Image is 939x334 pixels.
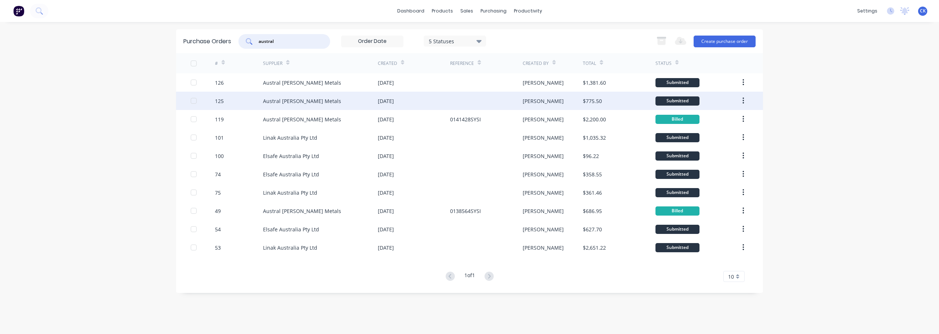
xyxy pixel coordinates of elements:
[655,115,699,124] div: Billed
[183,37,231,46] div: Purchase Orders
[583,207,602,215] div: $686.95
[378,189,394,197] div: [DATE]
[263,60,282,67] div: Supplier
[583,79,606,87] div: $1,381.60
[215,79,224,87] div: 126
[378,134,394,142] div: [DATE]
[655,78,699,87] div: Submitted
[215,244,221,252] div: 53
[464,271,475,282] div: 1 of 1
[583,152,599,160] div: $96.22
[378,244,394,252] div: [DATE]
[583,189,602,197] div: $361.46
[457,5,477,16] div: sales
[920,8,926,14] span: CK
[450,60,474,67] div: Reference
[263,152,319,160] div: Elsafe Australia Pty Ltd
[263,207,341,215] div: Austral [PERSON_NAME] Metals
[655,225,699,234] div: Submitted
[583,170,602,178] div: $358.55
[655,170,699,179] div: Submitted
[263,97,341,105] div: Austral [PERSON_NAME] Metals
[655,60,672,67] div: Status
[215,207,221,215] div: 49
[378,152,394,160] div: [DATE]
[394,5,428,16] a: dashboard
[13,5,24,16] img: Factory
[854,5,881,16] div: settings
[263,134,317,142] div: Linak Australia Pty Ltd
[728,273,734,280] span: 10
[583,134,606,142] div: $1,035.32
[378,79,394,87] div: [DATE]
[450,115,481,123] div: 0141428SYSI
[523,207,564,215] div: [PERSON_NAME]
[583,244,606,252] div: $2,651.22
[523,244,564,252] div: [PERSON_NAME]
[694,36,756,47] button: Create purchase order
[258,38,319,45] input: Search purchase orders...
[215,152,224,160] div: 100
[263,115,341,123] div: Austral [PERSON_NAME] Metals
[450,207,481,215] div: 0138564SYSI
[215,170,221,178] div: 74
[215,134,224,142] div: 101
[378,170,394,178] div: [DATE]
[510,5,546,16] div: productivity
[655,133,699,142] div: Submitted
[655,188,699,197] div: Submitted
[428,5,457,16] div: products
[523,152,564,160] div: [PERSON_NAME]
[583,225,602,233] div: $627.70
[215,115,224,123] div: 119
[523,189,564,197] div: [PERSON_NAME]
[378,60,397,67] div: Created
[523,60,549,67] div: Created By
[583,115,606,123] div: $2,200.00
[378,225,394,233] div: [DATE]
[378,115,394,123] div: [DATE]
[215,189,221,197] div: 75
[215,225,221,233] div: 54
[429,37,481,45] div: 5 Statuses
[523,97,564,105] div: [PERSON_NAME]
[215,60,218,67] div: #
[378,207,394,215] div: [DATE]
[263,79,341,87] div: Austral [PERSON_NAME] Metals
[583,97,602,105] div: $775.50
[583,60,596,67] div: Total
[263,189,317,197] div: Linak Australia Pty Ltd
[523,225,564,233] div: [PERSON_NAME]
[655,151,699,161] div: Submitted
[378,97,394,105] div: [DATE]
[655,243,699,252] div: Submitted
[263,170,319,178] div: Elsafe Australia Pty Ltd
[523,115,564,123] div: [PERSON_NAME]
[523,170,564,178] div: [PERSON_NAME]
[215,97,224,105] div: 125
[263,244,317,252] div: Linak Australia Pty Ltd
[477,5,510,16] div: purchasing
[341,36,403,47] input: Order Date
[263,225,319,233] div: Elsafe Australia Pty Ltd
[655,96,699,106] div: Submitted
[655,206,699,216] div: Billed
[523,134,564,142] div: [PERSON_NAME]
[523,79,564,87] div: [PERSON_NAME]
